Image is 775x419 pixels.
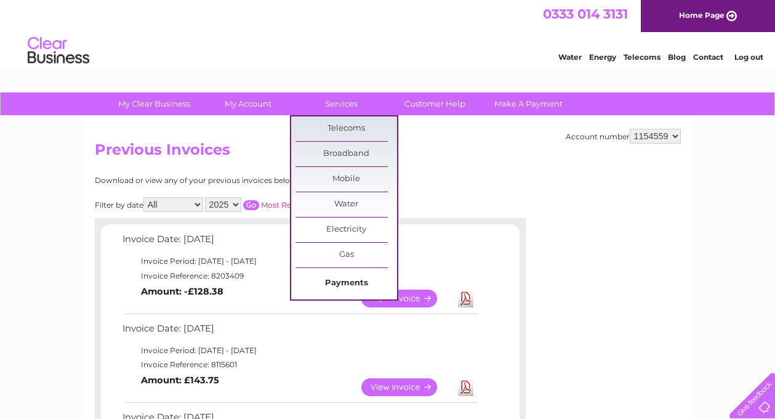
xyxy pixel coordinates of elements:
[295,167,397,192] a: Mobile
[295,116,397,141] a: Telecoms
[478,92,579,115] a: Make A Payment
[95,141,681,165] h2: Previous Invoices
[119,269,480,283] td: Invoice Reference: 8203409
[141,286,223,297] b: Amount: -£128.38
[97,7,679,60] div: Clear Business is a trading name of Verastar Limited (registered in [GEOGRAPHIC_DATA] No. 3667643...
[295,142,397,166] a: Broadband
[693,52,723,62] a: Contact
[668,52,686,62] a: Blog
[291,92,392,115] a: Services
[27,32,90,70] img: logo.png
[119,254,480,269] td: Invoice Period: [DATE] - [DATE]
[295,271,397,296] a: Payments
[103,92,205,115] a: My Clear Business
[566,129,681,144] div: Account number
[95,176,418,185] div: Download or view any of your previous invoices below.
[119,357,480,372] td: Invoice Reference: 8115601
[141,375,219,386] b: Amount: £143.75
[119,320,480,343] td: Invoice Date: [DATE]
[458,378,473,396] a: Download
[734,52,763,62] a: Log out
[95,197,418,212] div: Filter by date
[295,192,397,217] a: Water
[261,200,308,209] a: Most Recent
[119,343,480,358] td: Invoice Period: [DATE] - [DATE]
[361,378,452,396] a: View
[558,52,582,62] a: Water
[624,52,661,62] a: Telecoms
[197,92,299,115] a: My Account
[589,52,616,62] a: Energy
[458,290,473,307] a: Download
[384,92,486,115] a: Customer Help
[295,243,397,267] a: Gas
[543,6,628,22] a: 0333 014 3131
[119,231,480,254] td: Invoice Date: [DATE]
[295,218,397,242] a: Electricity
[361,290,452,307] a: View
